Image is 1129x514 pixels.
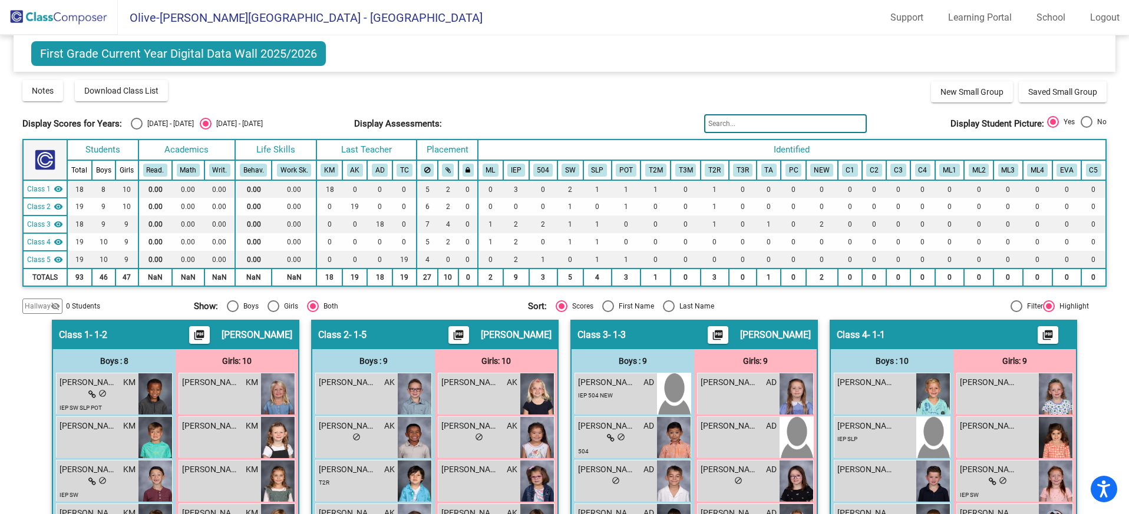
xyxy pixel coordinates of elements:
[781,160,806,180] th: Parent Communication
[235,215,272,233] td: 0.00
[438,160,458,180] th: Keep with students
[939,8,1021,27] a: Learning Portal
[806,180,838,198] td: 0
[757,180,781,198] td: 0
[1052,198,1082,215] td: 0
[1023,233,1052,251] td: 0
[478,233,503,251] td: 1
[910,215,935,233] td: 0
[392,251,417,268] td: 19
[417,215,438,233] td: 7
[272,215,316,233] td: 0.00
[757,251,781,268] td: 0
[417,180,438,198] td: 5
[478,198,503,215] td: 0
[950,118,1044,129] span: Display Student Picture:
[67,198,92,215] td: 19
[806,233,838,251] td: 0
[367,251,392,268] td: 0
[316,215,342,233] td: 0
[438,180,458,198] td: 2
[27,201,51,212] span: Class 2
[704,114,867,133] input: Search...
[886,233,910,251] td: 0
[67,215,92,233] td: 18
[272,233,316,251] td: 0.00
[321,164,338,177] button: KM
[583,233,612,251] td: 1
[417,251,438,268] td: 4
[886,160,910,180] th: Cluster 3
[354,118,442,129] span: Display Assessments:
[392,233,417,251] td: 0
[910,233,935,251] td: 0
[367,198,392,215] td: 0
[910,251,935,268] td: 0
[583,251,612,268] td: 1
[458,160,478,180] th: Keep with teacher
[671,180,701,198] td: 0
[92,233,116,251] td: 10
[910,180,935,198] td: 0
[588,164,608,177] button: SLP
[866,164,882,177] button: C2
[417,160,438,180] th: Keep away students
[92,180,116,198] td: 8
[671,233,701,251] td: 0
[438,215,458,233] td: 4
[172,215,204,233] td: 0.00
[729,215,757,233] td: 0
[641,233,671,251] td: 0
[806,215,838,233] td: 2
[448,326,469,344] button: Print Students Details
[272,180,316,198] td: 0.00
[342,215,367,233] td: 0
[806,160,838,180] th: NEW Student
[27,219,51,230] span: Class 3
[890,164,906,177] button: C3
[392,215,417,233] td: 0
[458,215,478,233] td: 0
[54,184,63,194] mat-icon: visibility
[729,198,757,215] td: 0
[810,164,833,177] button: NEW
[204,233,235,251] td: 0.00
[729,180,757,198] td: 0
[1081,233,1105,251] td: 0
[529,160,557,180] th: 504 Plan
[1023,160,1052,180] th: Multi-lingual cluster 4
[115,198,138,215] td: 10
[529,198,557,215] td: 0
[993,233,1023,251] td: 0
[612,160,641,180] th: Physical/Occupational Therapy
[733,164,752,177] button: T3R
[781,215,806,233] td: 0
[935,180,965,198] td: 0
[1092,117,1107,127] div: No
[964,180,993,198] td: 0
[483,164,499,177] button: ML
[838,215,862,233] td: 0
[507,164,525,177] button: IEP
[367,215,392,233] td: 18
[67,160,92,180] th: Total
[438,233,458,251] td: 2
[138,251,172,268] td: 0.00
[115,215,138,233] td: 9
[67,251,92,268] td: 19
[1081,215,1105,233] td: 0
[671,251,701,268] td: 0
[115,233,138,251] td: 9
[729,160,757,180] th: T3 Reading Intervention
[316,251,342,268] td: 0
[781,180,806,198] td: 0
[192,329,206,346] mat-icon: picture_as_pdf
[1023,198,1052,215] td: 0
[235,180,272,198] td: 0.00
[969,164,989,177] button: ML2
[781,251,806,268] td: 0
[347,164,364,177] button: AK
[1081,180,1105,198] td: 0
[557,198,583,215] td: 1
[886,198,910,215] td: 0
